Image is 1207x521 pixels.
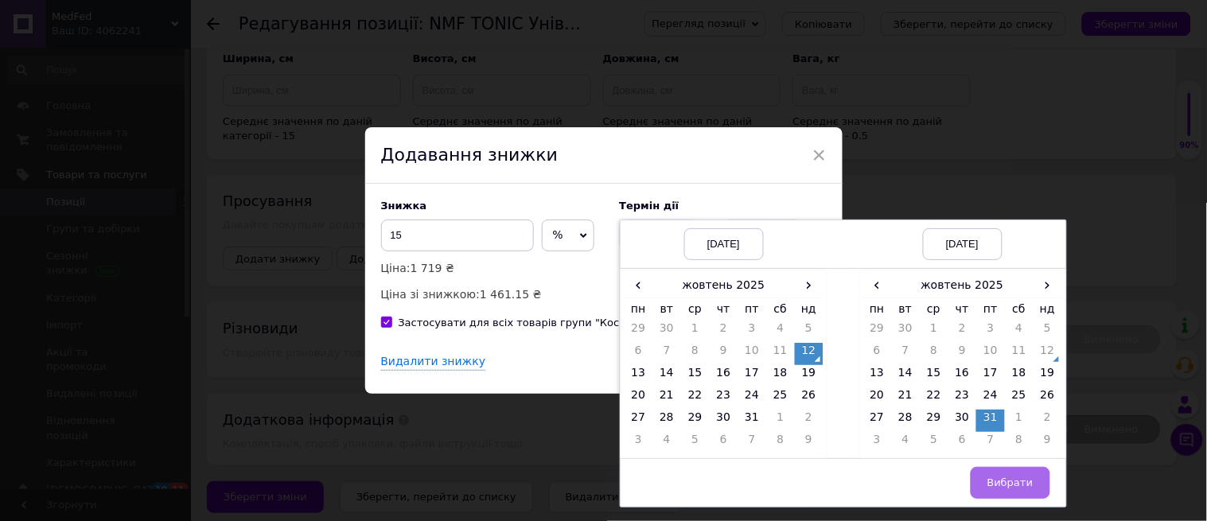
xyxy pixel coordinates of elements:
td: 27 [625,410,653,432]
td: 1 [920,321,948,343]
th: вт [652,297,681,321]
th: чт [710,297,738,321]
div: Innoaesthetics NMF Тonic - увлажняющий тонер. Распылитель удобный. [PERSON_NAME] не липкий, быстр... [16,33,325,82]
td: 11 [1005,343,1034,365]
p: Ціна зі знижкою: [381,286,604,303]
td: 28 [891,410,920,432]
td: 1 [681,321,710,343]
td: 24 [976,387,1005,410]
td: 8 [920,343,948,365]
td: 16 [710,365,738,387]
td: 7 [976,432,1005,454]
input: 0 [381,220,534,251]
td: 8 [766,432,795,454]
td: 2 [795,410,823,432]
td: 24 [738,387,766,410]
th: ср [681,297,710,321]
td: 4 [891,432,920,454]
th: пн [863,297,892,321]
td: 2 [1034,410,1062,432]
td: 7 [891,343,920,365]
th: пт [976,297,1005,321]
td: 30 [652,321,681,343]
div: TOП продаж! [16,16,325,33]
div: [PERSON_NAME] працює як осморегулятор гомеостазу шкіри і природних зволожуючих факторів NMF, які ... [16,82,325,131]
td: 21 [652,387,681,410]
td: 23 [710,387,738,410]
td: 3 [863,432,892,454]
th: жовтень 2025 [652,274,795,297]
td: 26 [795,387,823,410]
td: 1 [1005,410,1034,432]
th: пн [625,297,653,321]
span: Додавання знижки [381,145,559,165]
td: 26 [1034,387,1062,410]
td: 6 [863,343,892,365]
td: 18 [1005,365,1034,387]
td: 17 [976,365,1005,387]
th: ср [920,297,948,321]
td: 1 [766,410,795,432]
td: 20 [863,387,892,410]
td: 9 [948,343,977,365]
td: 4 [1005,321,1034,343]
th: чт [948,297,977,321]
div: [DATE] [923,228,1003,260]
td: 6 [948,432,977,454]
p: Ціна: [381,259,604,277]
td: 2 [710,321,738,343]
td: 7 [652,343,681,365]
div: Видалити знижку [381,354,486,371]
td: 29 [625,321,653,343]
th: сб [1005,297,1034,321]
td: 29 [920,410,948,432]
th: вт [891,297,920,321]
span: › [1034,274,1062,297]
td: 8 [681,343,710,365]
div: [DATE] [684,228,764,260]
td: 29 [863,321,892,343]
td: 19 [1034,365,1062,387]
th: пт [738,297,766,321]
td: 15 [920,365,948,387]
div: Способ применения: [16,198,325,215]
th: сб [766,297,795,321]
td: 23 [948,387,977,410]
body: Редактор, B89BA73C-7BB4-4364-B051-97419E6E433B [16,16,325,463]
td: 20 [625,387,653,410]
div: Спосіб застосування: [16,198,325,215]
span: 1 461.15 ₴ [480,288,542,301]
td: 12 [795,343,823,365]
span: % [553,228,563,241]
td: 27 [863,410,892,432]
td: 18 [766,365,795,387]
td: 5 [681,432,710,454]
div: TOП продажів! [16,16,325,33]
div: Активные компоненты: молочная кислота 3%; экстракт морских водорослей энтероморфа 0.3%; Physiogen... [16,132,325,198]
td: 22 [920,387,948,410]
td: 12 [1034,343,1062,365]
span: 1 719 ₴ [411,262,454,274]
span: › [795,274,823,297]
td: 13 [863,365,892,387]
td: 17 [738,365,766,387]
span: ‹ [625,274,653,297]
td: 9 [1034,432,1062,454]
td: 4 [652,432,681,454]
span: Знижка [381,200,427,212]
td: 21 [891,387,920,410]
th: нд [1034,297,1062,321]
th: жовтень 2025 [891,274,1034,297]
td: 9 [795,432,823,454]
td: 5 [920,432,948,454]
td: 30 [891,321,920,343]
th: нд [795,297,823,321]
span: Вибрати [987,476,1034,488]
td: 14 [652,365,681,387]
td: 4 [766,321,795,343]
td: 19 [795,365,823,387]
td: 3 [625,432,653,454]
td: 29 [681,410,710,432]
td: 3 [976,321,1005,343]
td: 3 [738,321,766,343]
